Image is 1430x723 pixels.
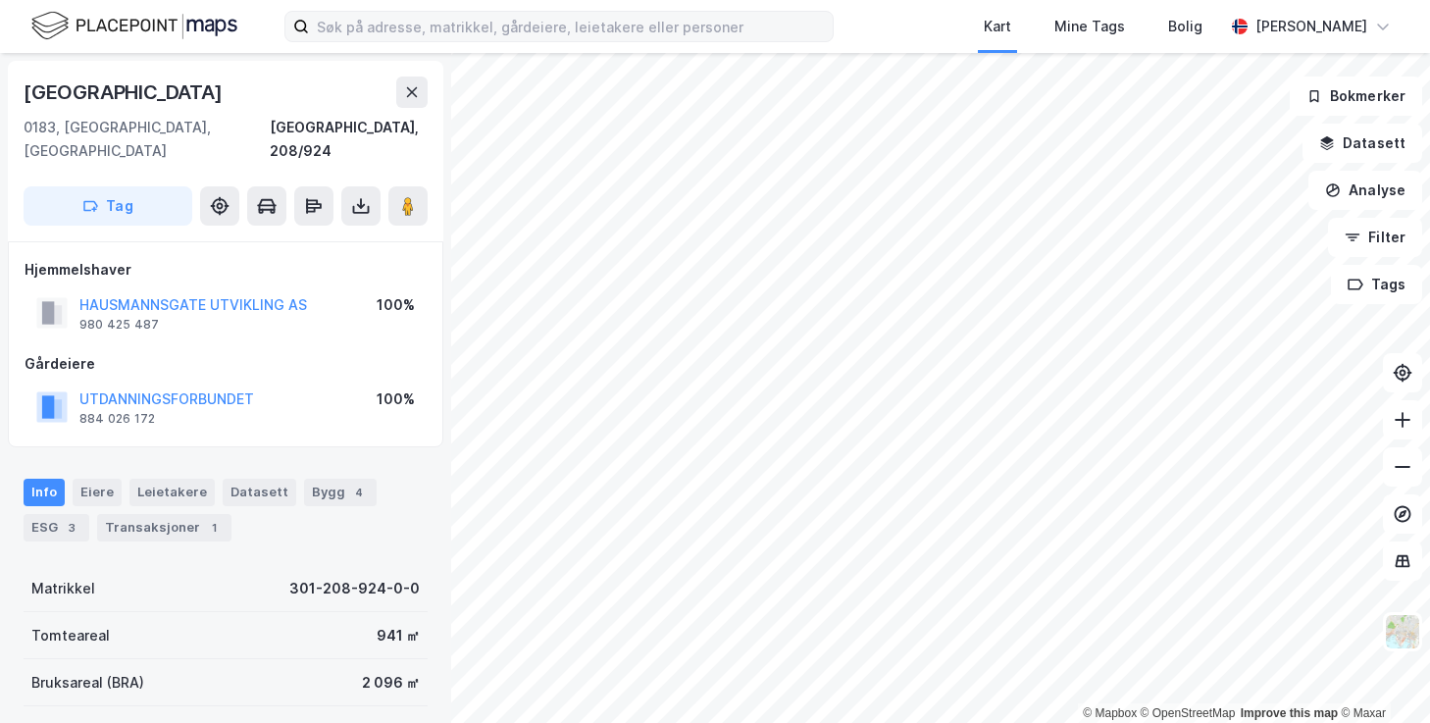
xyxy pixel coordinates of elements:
[1308,171,1422,210] button: Analyse
[129,479,215,506] div: Leietakere
[31,9,237,43] img: logo.f888ab2527a4732fd821a326f86c7f29.svg
[1384,613,1421,650] img: Z
[984,15,1011,38] div: Kart
[362,671,420,695] div: 2 096 ㎡
[1083,706,1137,720] a: Mapbox
[24,186,192,226] button: Tag
[31,577,95,600] div: Matrikkel
[1141,706,1236,720] a: OpenStreetMap
[204,518,224,538] div: 1
[1331,265,1422,304] button: Tags
[1328,218,1422,257] button: Filter
[377,624,420,647] div: 941 ㎡
[24,116,270,163] div: 0183, [GEOGRAPHIC_DATA], [GEOGRAPHIC_DATA]
[24,77,227,108] div: [GEOGRAPHIC_DATA]
[270,116,428,163] div: [GEOGRAPHIC_DATA], 208/924
[25,258,427,282] div: Hjemmelshaver
[25,352,427,376] div: Gårdeiere
[73,479,122,506] div: Eiere
[1241,706,1338,720] a: Improve this map
[223,479,296,506] div: Datasett
[1332,629,1430,723] iframe: Chat Widget
[79,411,155,427] div: 884 026 172
[31,671,144,695] div: Bruksareal (BRA)
[79,317,159,333] div: 980 425 487
[1168,15,1202,38] div: Bolig
[377,387,415,411] div: 100%
[24,479,65,506] div: Info
[1302,124,1422,163] button: Datasett
[97,514,231,542] div: Transaksjoner
[24,514,89,542] div: ESG
[349,483,369,502] div: 4
[1255,15,1367,38] div: [PERSON_NAME]
[309,12,833,41] input: Søk på adresse, matrikkel, gårdeiere, leietakere eller personer
[62,518,81,538] div: 3
[1290,77,1422,116] button: Bokmerker
[31,624,110,647] div: Tomteareal
[377,293,415,317] div: 100%
[289,577,420,600] div: 301-208-924-0-0
[1054,15,1125,38] div: Mine Tags
[304,479,377,506] div: Bygg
